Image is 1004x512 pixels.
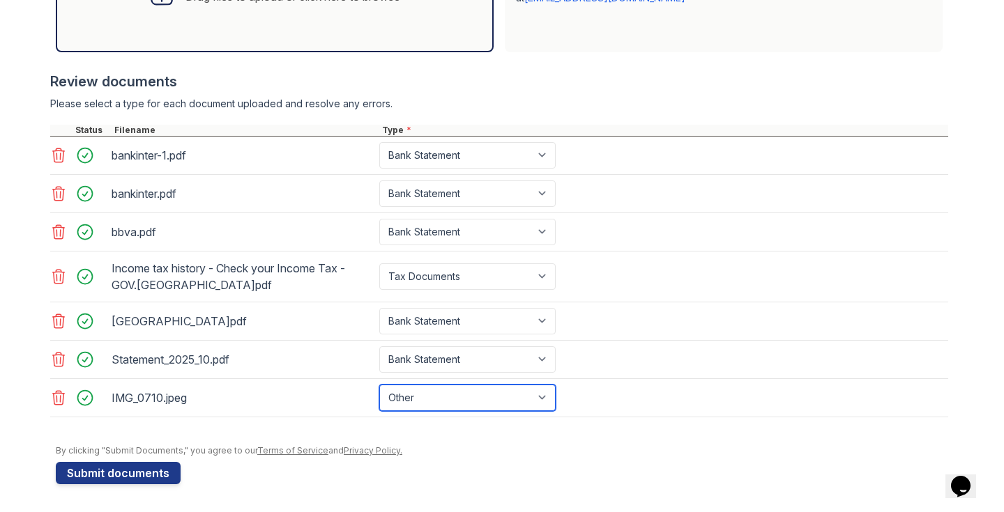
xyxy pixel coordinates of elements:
[112,348,374,371] div: Statement_2025_10.pdf
[73,125,112,136] div: Status
[257,445,328,456] a: Terms of Service
[945,456,990,498] iframe: chat widget
[112,221,374,243] div: bbva.pdf
[112,125,379,136] div: Filename
[112,310,374,332] div: [GEOGRAPHIC_DATA]pdf
[112,144,374,166] div: bankinter-1.pdf
[112,387,374,409] div: IMG_0710.jpeg
[112,257,374,296] div: Income tax history - Check your Income Tax - GOV.[GEOGRAPHIC_DATA]pdf
[56,462,181,484] button: Submit documents
[112,183,374,205] div: bankinter.pdf
[344,445,402,456] a: Privacy Policy.
[379,125,948,136] div: Type
[56,445,948,456] div: By clicking "Submit Documents," you agree to our and
[50,72,948,91] div: Review documents
[50,97,948,111] div: Please select a type for each document uploaded and resolve any errors.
